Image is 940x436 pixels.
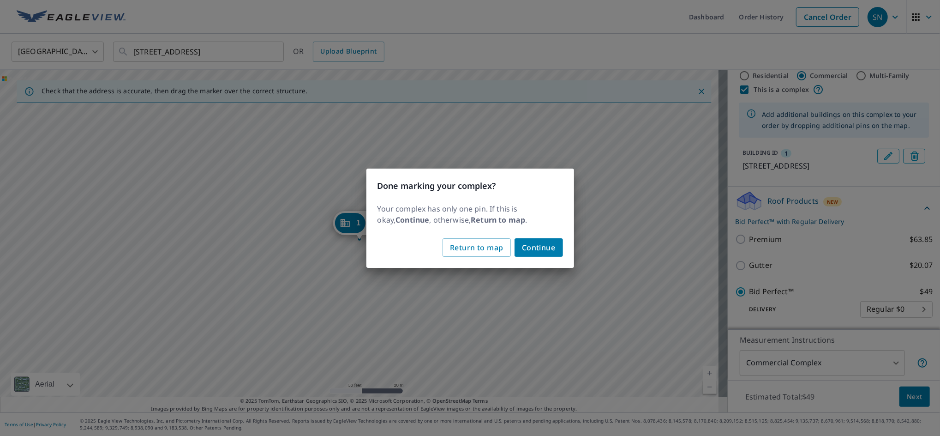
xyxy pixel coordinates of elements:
h3: Done marking your complex? [377,180,563,192]
span: Continue [522,241,556,254]
p: Your complex has only one pin. If this is okay, , otherwise, . [377,203,563,225]
b: Continue [395,215,429,225]
b: Return to map [471,215,525,225]
span: Return to map [450,241,503,254]
button: Return to map [443,238,511,257]
button: Continue [515,238,563,257]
